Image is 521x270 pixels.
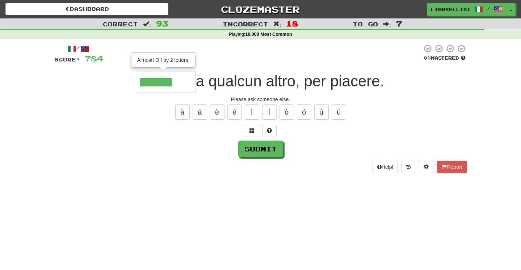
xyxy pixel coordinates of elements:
[487,6,490,11] span: /
[383,21,391,27] span: :
[54,56,80,63] span: Score:
[137,57,189,63] span: Almost! Off by 2 letters.
[54,96,467,103] div: Please ask someone else.
[297,104,311,120] button: ó
[245,125,259,137] button: Switch sentence to multiple choice alt+p
[179,3,342,16] a: Clozemaster
[422,55,467,61] div: Mastered
[156,19,168,28] span: 93
[245,32,292,37] strong: 10,000 Most Common
[273,21,281,27] span: :
[431,6,471,13] span: Libbyellis1
[262,104,277,120] button: í
[196,73,385,90] span: a qualcun altro, per piacere.
[332,104,346,120] button: ú
[427,3,507,16] a: Libbyellis1 /
[175,104,190,120] button: à
[102,20,138,27] span: Correct
[286,19,298,28] span: 18
[54,44,103,53] div: /
[402,161,415,173] button: Round history (alt+y)
[280,104,294,120] button: ò
[373,161,398,173] button: Help!
[227,104,242,120] button: é
[193,104,207,120] button: á
[424,55,431,61] span: 0 %
[245,104,259,120] button: ì
[5,3,168,15] a: Dashboard
[223,20,268,27] span: Incorrect
[437,161,467,173] button: Report
[262,125,277,137] button: Single letter hint - you only get 1 per sentence and score half the points! alt+h
[238,141,283,157] button: Submit
[85,54,103,63] span: 784
[210,104,224,120] button: è
[353,20,378,27] span: To go
[396,19,402,28] span: 7
[314,104,329,120] button: ù
[143,21,151,27] span: :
